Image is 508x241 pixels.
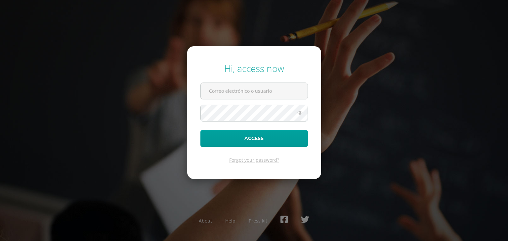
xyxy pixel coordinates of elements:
[229,157,279,163] a: Forgot your password?
[200,62,308,75] div: Hi, access now
[225,218,235,224] a: Help
[200,130,308,147] button: Access
[249,218,267,224] a: Press kit
[201,83,308,99] input: Correo electrónico o usuario
[199,218,212,224] a: About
